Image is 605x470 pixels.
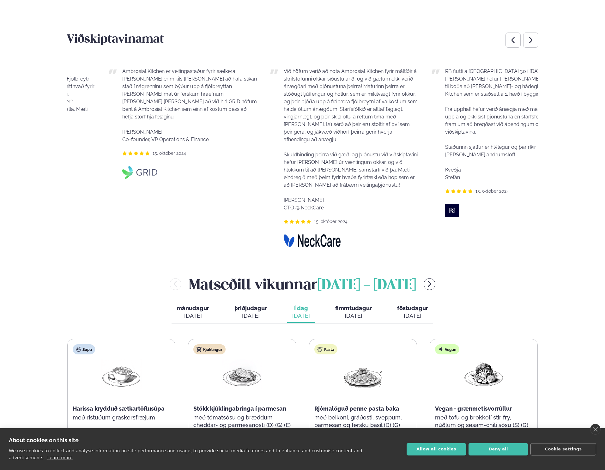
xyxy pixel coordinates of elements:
[101,359,142,389] img: Soup.png
[397,305,428,311] span: föstudagur
[314,219,348,224] span: 15. október 2024
[193,344,226,354] div: Kjúklingur
[122,166,157,179] img: image alt
[435,414,532,429] p: með tofu og brokkolí stir fry, núðlum og sesam-chili sósu (S) (G)
[530,443,596,455] button: Cookie settings
[314,344,337,354] div: Pasta
[445,166,580,181] p: Kveðja Stefán
[284,68,419,212] p: Við höfum verið að nota Ambrosial Kitchen fyrir máltíðir á skrifstofunni okkar síðustu árið, og v...
[292,312,310,320] div: [DATE]
[193,405,286,412] span: Stökk kjúklingabringa í parmesan
[177,312,209,320] div: [DATE]
[170,278,181,290] button: menu-btn-left
[343,359,383,389] img: Spagetti.png
[397,312,428,320] div: [DATE]
[335,305,372,311] span: fimmtudagur
[590,424,601,435] a: close
[234,312,267,320] div: [DATE]
[76,347,81,352] img: soup.svg
[445,136,580,166] p: Staðurinn sjálfur er hlýlegur og þar ríkir notalegt [PERSON_NAME] andrúmsloft.
[318,279,416,292] span: [DATE] - [DATE]
[335,312,372,320] div: [DATE]
[73,344,95,354] div: Súpa
[392,302,433,323] button: föstudagur [DATE]
[73,414,170,421] p: með ristuðum graskersfræjum
[435,344,459,354] div: Vegan
[9,437,79,443] strong: About cookies on this site
[9,448,362,460] p: We use cookies to collect and analyse information on site performance and usage, to provide socia...
[314,414,412,429] p: með beikoni, gráðosti, sveppum, parmesan og fersku basil (D) (G)
[463,359,504,389] img: Vegan.png
[445,68,580,98] p: RB flutti á [GEOGRAPHIC_DATA] 30 í [DATE] og frá [PERSON_NAME] hefur [PERSON_NAME] staðið starfsf...
[222,359,262,389] img: Chicken-breast.png
[189,274,416,294] h2: Matseðill vikunnar
[73,405,165,412] span: Harissa krydduð sætkartöflusúpa
[318,347,323,352] img: pasta.svg
[193,414,291,429] p: með tómatsósu og bræddum cheddar- og parmesanosti (D) (G) (E)
[314,405,399,412] span: Rjómalöguð penne pasta baka
[47,455,73,460] a: Learn more
[284,234,341,247] img: image alt
[469,443,528,455] button: Deny all
[172,302,214,323] button: mánudagur [DATE]
[177,305,209,311] span: mánudagur
[229,302,272,323] button: þriðjudagur [DATE]
[523,33,538,48] div: Next slide
[445,98,580,136] p: Frá upphafi hefur verið ánægja með matinn sem er boðið upp á og ekki síst þjónustuna en starfsfól...
[438,347,443,352] img: Vegan.svg
[407,443,466,455] button: Allow all cookies
[67,34,164,45] span: Viðskiptavinamat
[234,305,267,311] span: þriðjudagur
[475,189,509,194] span: 15. október 2024
[445,204,459,217] img: image alt
[292,304,310,312] span: Í dag
[435,405,512,412] span: Vegan - grænmetisvorrúllur
[505,33,521,48] div: Previous slide
[197,347,202,352] img: chicken.svg
[287,302,315,323] button: Í dag [DATE]
[424,278,435,290] button: menu-btn-right
[122,68,257,143] p: Ambrosial Kitchen er veitingastaður fyrir sælkera [PERSON_NAME] er mikils [PERSON_NAME] að hafa s...
[330,302,377,323] button: fimmtudagur [DATE]
[153,151,186,156] span: 15. október 2024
